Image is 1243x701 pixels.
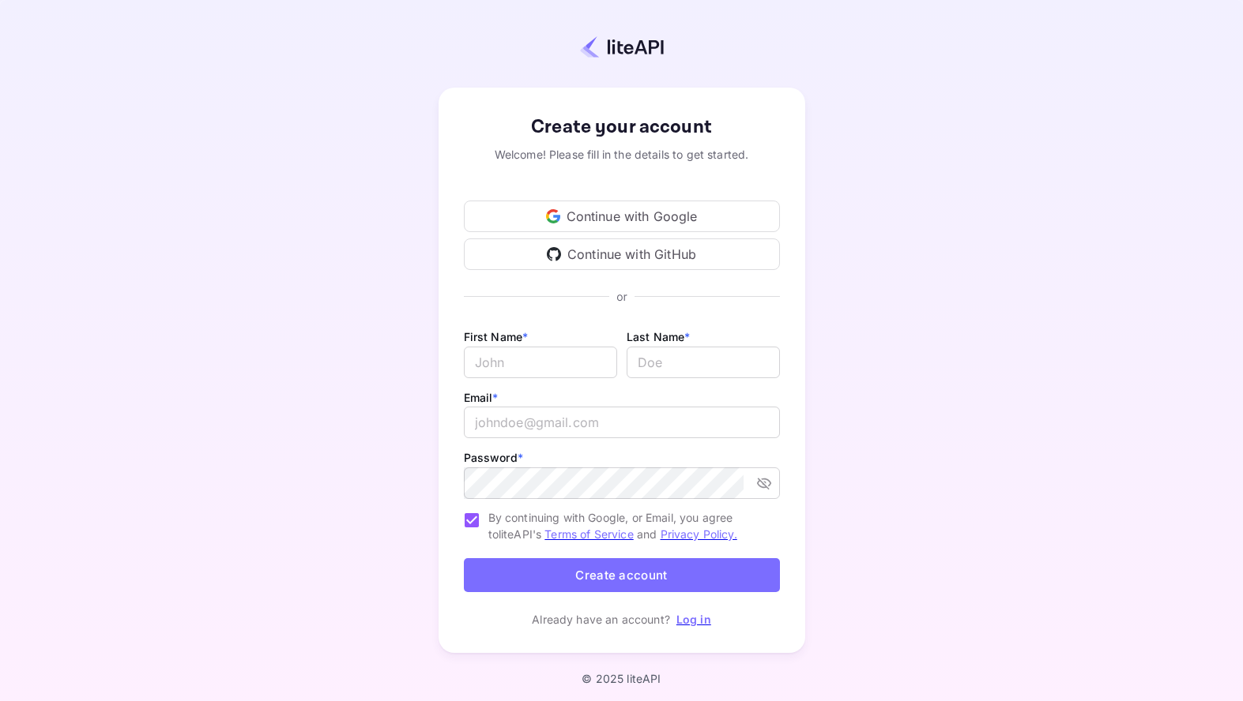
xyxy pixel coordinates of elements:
div: Create your account [464,113,780,141]
p: Already have an account? [532,611,670,628]
input: John [464,347,617,378]
div: Welcome! Please fill in the details to get started. [464,146,780,163]
label: Last Name [627,330,691,343]
button: Create account [464,558,780,592]
a: Terms of Service [544,527,633,541]
div: Continue with GitHub [464,238,780,270]
input: Doe [627,347,780,378]
a: Log in [676,613,711,626]
div: Continue with Google [464,201,780,232]
label: Password [464,451,523,464]
img: liteapi [580,36,664,58]
a: Privacy Policy. [661,527,737,541]
label: First Name [464,330,529,343]
label: Email [464,391,499,404]
button: toggle password visibility [750,469,778,497]
input: johndoe@gmail.com [464,407,780,438]
span: By continuing with Google, or Email, you agree to liteAPI's and [488,509,767,542]
p: © 2025 liteAPI [582,672,661,685]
